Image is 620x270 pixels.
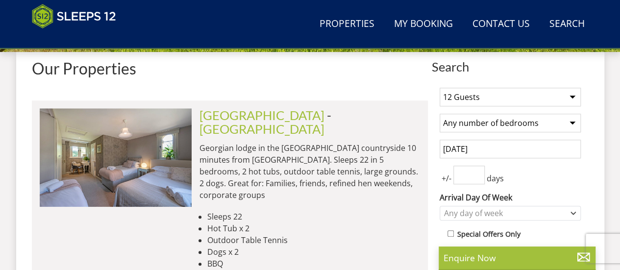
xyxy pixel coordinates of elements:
[442,208,569,219] div: Any day of week
[207,258,420,270] li: BBQ
[199,108,331,136] span: -
[207,222,420,234] li: Hot Tub x 2
[546,13,589,35] a: Search
[207,234,420,246] li: Outdoor Table Tennis
[207,246,420,258] li: Dogs x 2
[457,229,521,240] label: Special Offers Only
[316,13,378,35] a: Properties
[199,108,324,123] a: [GEOGRAPHIC_DATA]
[440,140,581,158] input: Arrival Date
[440,172,453,184] span: +/-
[207,211,420,222] li: Sleeps 22
[390,13,457,35] a: My Booking
[199,142,420,201] p: Georgian lodge in the [GEOGRAPHIC_DATA] countryside 10 minutes from [GEOGRAPHIC_DATA]. Sleeps 22 ...
[485,172,506,184] span: days
[444,251,591,264] p: Enquire Now
[27,34,130,43] iframe: Customer reviews powered by Trustpilot
[432,60,589,74] span: Search
[32,4,116,28] img: Sleeps 12
[469,13,534,35] a: Contact Us
[199,122,324,136] a: [GEOGRAPHIC_DATA]
[440,206,581,221] div: Combobox
[440,192,581,203] label: Arrival Day Of Week
[40,108,192,206] img: lively-lodge-holiday-home-somerset-sleeping-21.original.jpg
[32,60,428,77] h1: Our Properties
